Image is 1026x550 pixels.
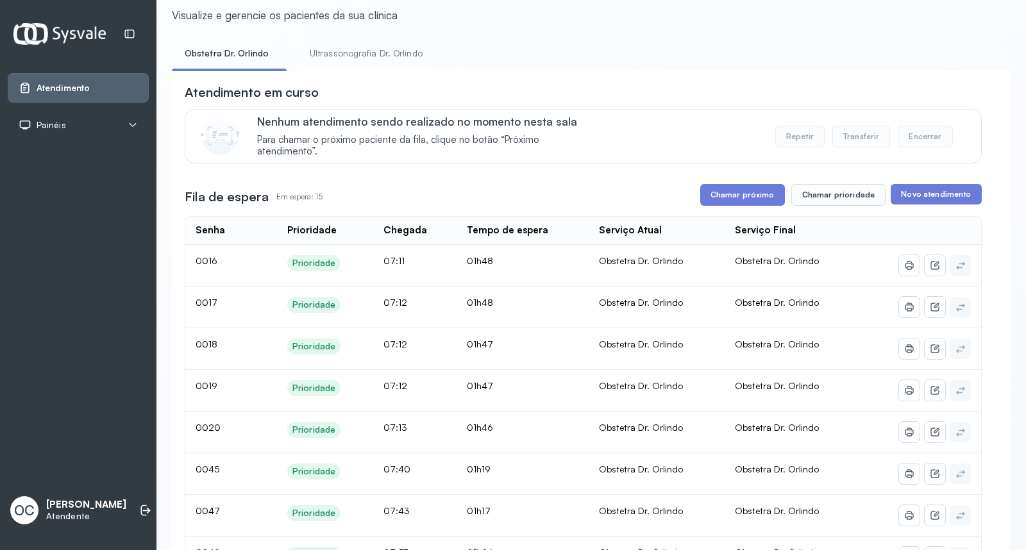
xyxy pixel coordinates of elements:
[383,505,410,516] span: 07:43
[257,134,596,158] span: Para chamar o próximo paciente da fila, clique no botão “Próximo atendimento”.
[467,255,493,266] span: 01h48
[700,184,785,206] button: Chamar próximo
[599,255,714,267] div: Obstetra Dr. Orlindo
[292,341,335,352] div: Prioridade
[276,188,323,206] p: Em espera: 15
[467,380,493,391] span: 01h47
[37,120,66,131] span: Painéis
[735,422,819,433] span: Obstetra Dr. Orlindo
[297,43,435,64] a: Ultrassonografia Dr. Orlindo
[383,297,407,308] span: 07:12
[196,297,217,308] span: 0017
[292,508,335,519] div: Prioridade
[383,255,405,266] span: 07:11
[467,224,548,237] div: Tempo de espera
[599,224,662,237] div: Serviço Atual
[196,224,225,237] div: Senha
[383,380,407,391] span: 07:12
[185,83,319,101] h3: Atendimento em curso
[735,297,819,308] span: Obstetra Dr. Orlindo
[196,380,217,391] span: 0019
[201,116,239,154] img: Imagem de CalloutCard
[791,184,886,206] button: Chamar prioridade
[599,380,714,392] div: Obstetra Dr. Orlindo
[196,422,221,433] span: 0020
[599,463,714,475] div: Obstetra Dr. Orlindo
[467,463,491,474] span: 01h19
[292,383,335,394] div: Prioridade
[287,224,337,237] div: Prioridade
[196,255,217,266] span: 0016
[467,422,493,433] span: 01h46
[37,83,90,94] span: Atendimento
[46,499,126,511] p: [PERSON_NAME]
[196,505,220,516] span: 0047
[292,466,335,477] div: Prioridade
[735,505,819,516] span: Obstetra Dr. Orlindo
[599,422,714,433] div: Obstetra Dr. Orlindo
[599,297,714,308] div: Obstetra Dr. Orlindo
[383,422,407,433] span: 07:13
[735,380,819,391] span: Obstetra Dr. Orlindo
[599,338,714,350] div: Obstetra Dr. Orlindo
[172,8,398,22] div: Visualize e gerencie os pacientes da sua clínica
[257,115,596,128] p: Nenhum atendimento sendo realizado no momento nesta sala
[185,188,269,206] h3: Fila de espera
[46,511,126,522] p: Atendente
[172,43,282,64] a: Obstetra Dr. Orlindo
[891,184,981,204] button: Novo atendimento
[467,505,491,516] span: 01h17
[735,224,796,237] div: Serviço Final
[383,224,427,237] div: Chegada
[13,23,106,44] img: Logotipo do estabelecimento
[599,505,714,517] div: Obstetra Dr. Orlindo
[292,299,335,310] div: Prioridade
[467,338,493,349] span: 01h47
[292,424,335,435] div: Prioridade
[467,297,493,308] span: 01h48
[196,463,219,474] span: 0045
[735,338,819,349] span: Obstetra Dr. Orlindo
[898,126,952,147] button: Encerrar
[832,126,891,147] button: Transferir
[735,463,819,474] span: Obstetra Dr. Orlindo
[196,338,217,349] span: 0018
[735,255,819,266] span: Obstetra Dr. Orlindo
[383,463,410,474] span: 07:40
[19,81,138,94] a: Atendimento
[292,258,335,269] div: Prioridade
[383,338,407,349] span: 07:12
[775,126,825,147] button: Repetir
